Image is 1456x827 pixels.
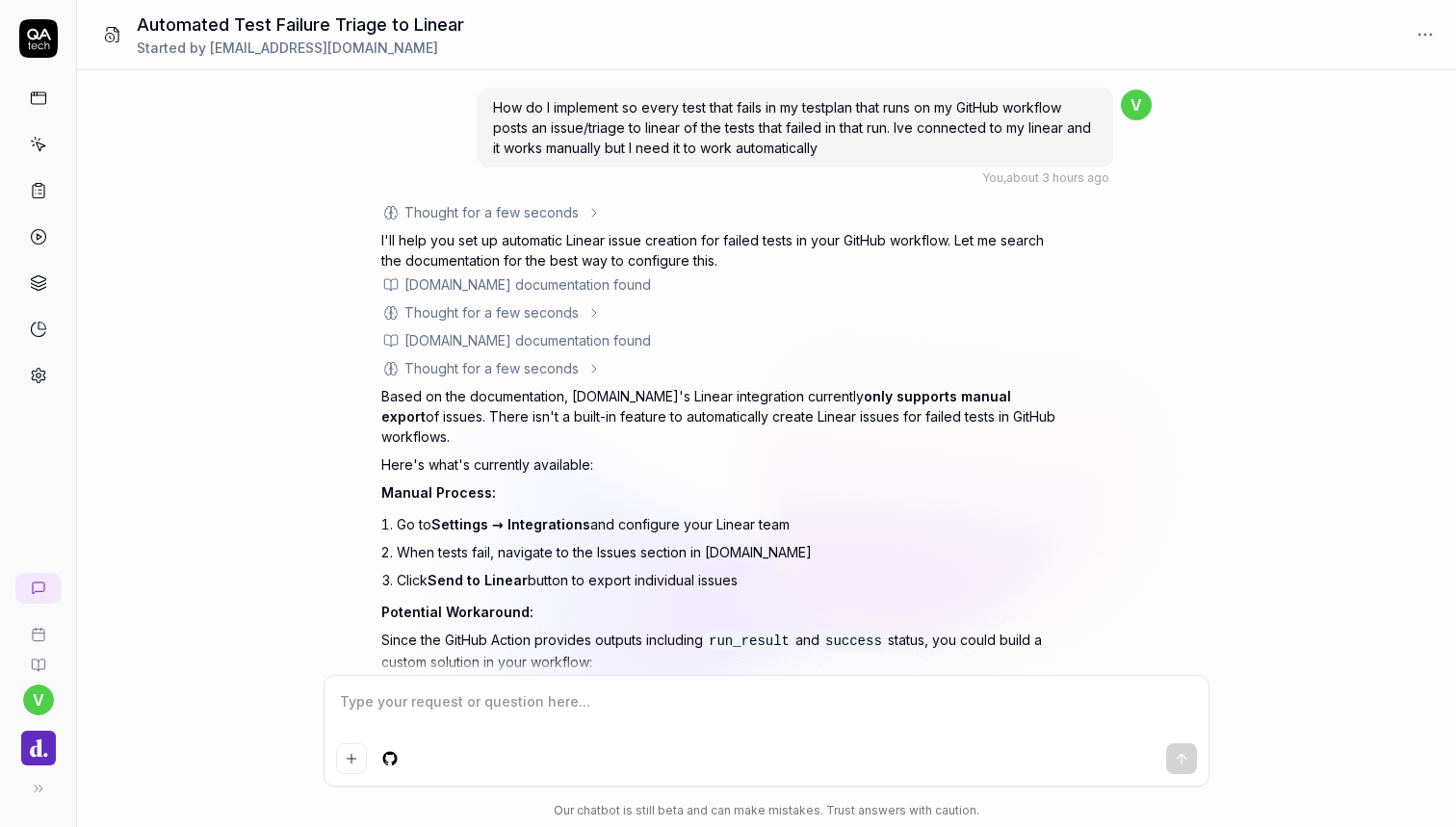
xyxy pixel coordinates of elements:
[381,630,1055,672] p: Since the GitHub Action provides outputs including and status, you could build a custom solution ...
[381,484,496,501] span: Manual Process:
[397,566,1055,594] li: Click button to export individual issues
[493,99,1091,156] span: How do I implement so every test that fails in my testplan that runs on my GitHub workflow posts ...
[381,230,1055,271] p: I'll help you set up automatic Linear issue creation for failed tests in your GitHub workflow. Le...
[8,642,68,673] a: Documentation
[137,12,464,38] h1: Automated Test Failure Triage to Linear
[8,715,68,769] button: Done Logo
[982,170,1003,185] span: You
[324,802,1209,819] div: Our chatbot is still beta and can make mistakes. Trust answers with caution.
[428,572,528,588] span: Send to Linear
[15,573,62,604] a: New conversation
[397,538,1055,566] li: When tests fail, navigate to the Issues section in [DOMAIN_NAME]
[21,731,56,765] img: Done Logo
[404,302,579,323] div: Thought for a few seconds
[8,611,68,642] a: Book a call with us
[404,330,651,350] div: [DOMAIN_NAME] documentation found
[210,39,438,56] span: [EMAIL_ADDRESS][DOMAIN_NAME]
[404,202,579,222] div: Thought for a few seconds
[397,510,1055,538] li: Go to and configure your Linear team
[1121,90,1152,120] span: v
[982,169,1109,187] div: , about 3 hours ago
[336,743,367,774] button: Add attachment
[404,274,651,295] div: [DOMAIN_NAME] documentation found
[381,386,1055,447] p: Based on the documentation, [DOMAIN_NAME]'s Linear integration currently of issues. There isn't a...
[819,632,888,651] code: success
[23,685,54,715] button: v
[381,604,533,620] span: Potential Workaround:
[703,632,795,651] code: run_result
[431,516,590,532] span: Settings → Integrations
[381,454,1055,475] p: Here's what's currently available:
[404,358,579,378] div: Thought for a few seconds
[137,38,464,58] div: Started by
